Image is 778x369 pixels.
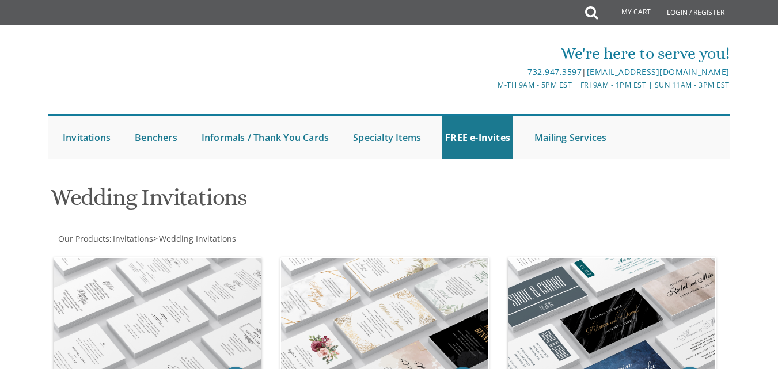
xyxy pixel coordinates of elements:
[527,66,582,77] a: 732.947.3597
[51,185,496,219] h1: Wedding Invitations
[158,233,236,244] a: Wedding Invitations
[276,42,730,65] div: We're here to serve you!
[350,116,424,159] a: Specialty Items
[153,233,236,244] span: >
[199,116,332,159] a: Informals / Thank You Cards
[112,233,153,244] a: Invitations
[48,233,389,245] div: :
[113,233,153,244] span: Invitations
[132,116,180,159] a: Benchers
[276,79,730,91] div: M-Th 9am - 5pm EST | Fri 9am - 1pm EST | Sun 11am - 3pm EST
[276,65,730,79] div: |
[442,116,513,159] a: FREE e-Invites
[532,116,609,159] a: Mailing Services
[57,233,109,244] a: Our Products
[587,66,730,77] a: [EMAIL_ADDRESS][DOMAIN_NAME]
[60,116,113,159] a: Invitations
[597,1,659,24] a: My Cart
[159,233,236,244] span: Wedding Invitations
